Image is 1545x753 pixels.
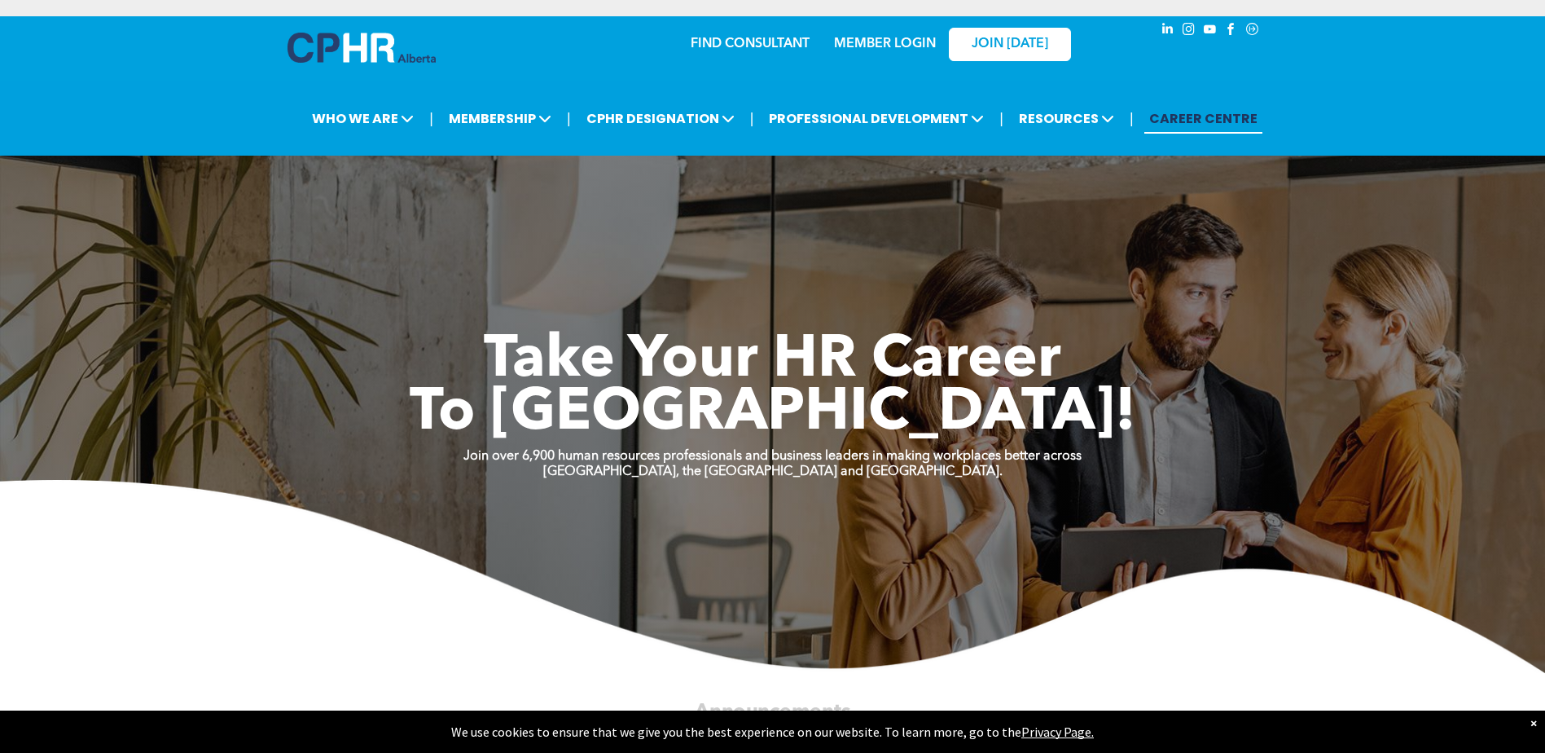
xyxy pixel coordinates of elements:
[287,33,436,63] img: A blue and white logo for cp alberta
[1159,20,1177,42] a: linkedin
[1244,20,1262,42] a: Social network
[1014,103,1119,134] span: RESOURCES
[834,37,936,51] a: MEMBER LOGIN
[429,102,433,135] li: |
[695,702,850,721] span: Announcements
[949,28,1071,61] a: JOIN [DATE]
[307,103,419,134] span: WHO WE ARE
[1530,715,1537,731] div: Dismiss notification
[999,102,1003,135] li: |
[410,385,1136,443] span: To [GEOGRAPHIC_DATA]!
[567,102,571,135] li: |
[764,103,989,134] span: PROFESSIONAL DEVELOPMENT
[582,103,740,134] span: CPHR DESIGNATION
[543,465,1003,478] strong: [GEOGRAPHIC_DATA], the [GEOGRAPHIC_DATA] and [GEOGRAPHIC_DATA].
[463,450,1082,463] strong: Join over 6,900 human resources professionals and business leaders in making workplaces better ac...
[484,332,1061,390] span: Take Your HR Career
[1130,102,1134,135] li: |
[972,37,1048,52] span: JOIN [DATE]
[1222,20,1240,42] a: facebook
[444,103,556,134] span: MEMBERSHIP
[1021,724,1094,740] a: Privacy Page.
[1180,20,1198,42] a: instagram
[1144,103,1262,134] a: CAREER CENTRE
[691,37,810,51] a: FIND CONSULTANT
[1201,20,1219,42] a: youtube
[750,102,754,135] li: |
